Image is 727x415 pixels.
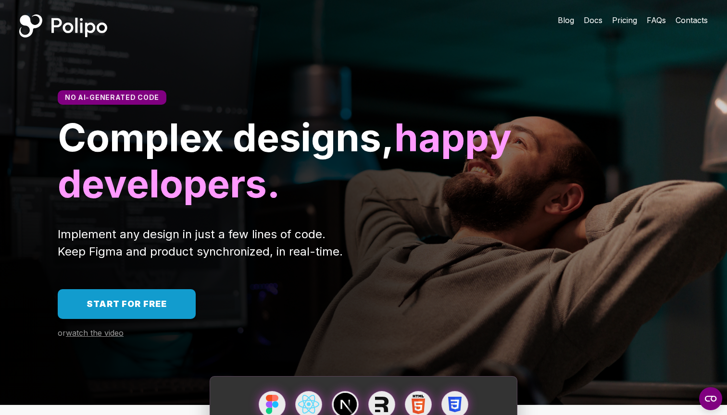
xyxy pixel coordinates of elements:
[58,114,394,160] span: Complex designs,
[87,299,167,309] span: Start for free
[612,14,637,26] a: Pricing
[584,15,602,25] span: Docs
[58,114,521,207] span: happy developers.
[58,329,124,338] a: orwatch the video
[558,14,574,26] a: Blog
[584,14,602,26] a: Docs
[676,15,708,25] span: Contacts
[66,328,124,338] span: watch the video
[58,289,196,319] a: Start for free
[65,93,159,101] span: No AI-generated code
[58,328,66,338] span: or
[58,227,343,258] span: Implement any design in just a few lines of code. Keep Figma and product synchronized, in real-time.
[612,15,637,25] span: Pricing
[647,15,666,25] span: FAQs
[647,14,666,26] a: FAQs
[699,387,722,410] button: Open CMP widget
[676,14,708,26] a: Contacts
[558,15,574,25] span: Blog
